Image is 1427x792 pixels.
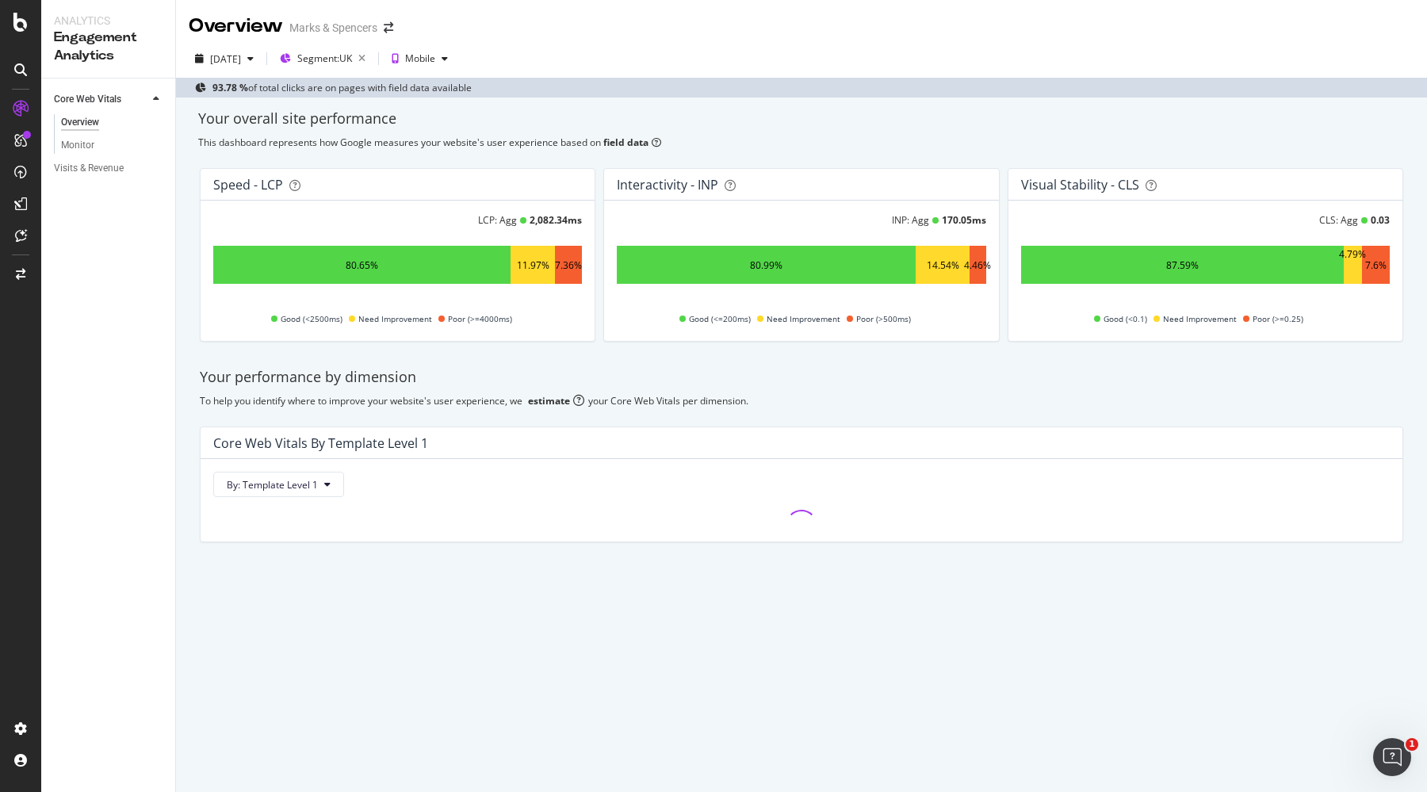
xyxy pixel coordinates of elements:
[517,258,549,272] div: 11.97%
[1021,177,1139,193] div: Visual Stability - CLS
[189,13,283,40] div: Overview
[767,309,840,328] span: Need Improvement
[54,13,163,29] div: Analytics
[200,394,1403,407] div: To help you identify where to improve your website's user experience, we your Core Web Vitals per...
[385,46,454,71] button: Mobile
[384,22,393,33] div: arrow-right-arrow-left
[1319,213,1358,227] div: CLS: Agg
[54,29,163,65] div: Engagement Analytics
[61,137,164,154] a: Monitor
[210,52,241,66] div: [DATE]
[61,137,94,154] div: Monitor
[213,435,428,451] div: Core Web Vitals By Template Level 1
[198,136,1405,149] div: This dashboard represents how Google measures your website's user experience based on
[1166,258,1199,272] div: 87.59%
[1253,309,1303,328] span: Poor (>=0.25)
[213,177,283,193] div: Speed - LCP
[1163,309,1237,328] span: Need Improvement
[212,81,472,94] div: of total clicks are on pages with field data available
[213,472,344,497] button: By: Template Level 1
[1371,213,1390,227] div: 0.03
[281,309,342,328] span: Good (<2500ms)
[892,213,929,227] div: INP: Agg
[530,213,582,227] div: 2,082.34 ms
[1339,247,1366,282] div: 4.79%
[750,258,782,272] div: 80.99%
[689,309,751,328] span: Good (<=200ms)
[405,54,435,63] div: Mobile
[200,367,1403,388] div: Your performance by dimension
[346,258,378,272] div: 80.65%
[964,258,991,272] div: 4.46%
[927,258,959,272] div: 14.54%
[212,81,248,94] b: 93.78 %
[274,46,372,71] button: Segment:UK
[617,177,718,193] div: Interactivity - INP
[61,114,164,131] a: Overview
[528,394,570,407] div: estimate
[54,91,121,108] div: Core Web Vitals
[358,309,432,328] span: Need Improvement
[54,160,164,177] a: Visits & Revenue
[942,213,986,227] div: 170.05 ms
[1104,309,1147,328] span: Good (<0.1)
[227,478,318,492] span: By: Template Level 1
[856,309,911,328] span: Poor (>500ms)
[198,109,1405,129] div: Your overall site performance
[1373,738,1411,776] iframe: Intercom live chat
[555,258,582,272] div: 7.36%
[1406,738,1418,751] span: 1
[61,114,99,131] div: Overview
[478,213,517,227] div: LCP: Agg
[54,91,148,108] a: Core Web Vitals
[54,160,124,177] div: Visits & Revenue
[189,46,260,71] button: [DATE]
[289,20,377,36] div: Marks & Spencers
[603,136,648,149] b: field data
[1365,258,1387,272] div: 7.6%
[297,52,352,65] span: Segment: UK
[448,309,512,328] span: Poor (>=4000ms)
